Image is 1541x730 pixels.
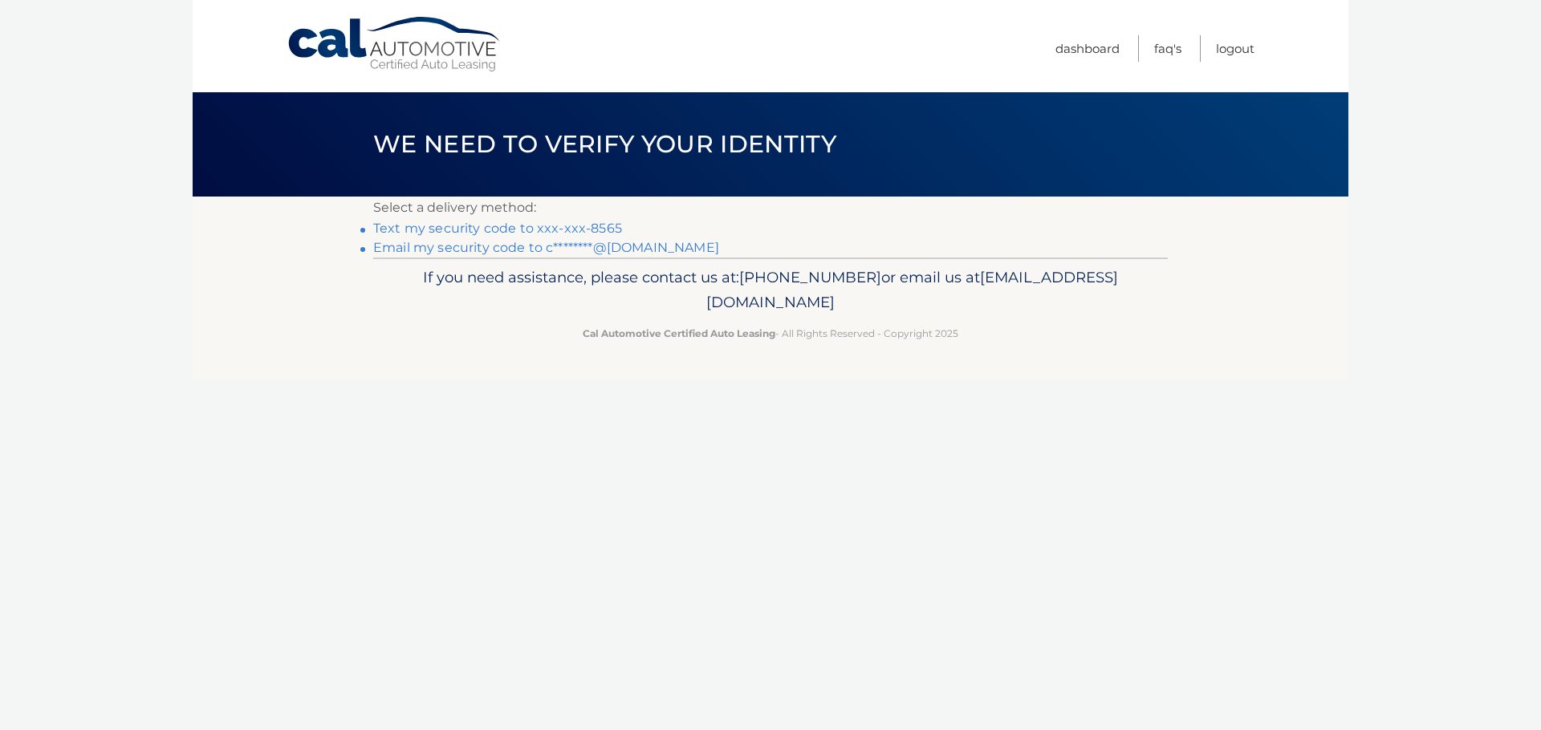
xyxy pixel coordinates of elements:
p: If you need assistance, please contact us at: or email us at [384,265,1157,316]
span: We need to verify your identity [373,129,836,159]
a: FAQ's [1154,35,1181,62]
a: Logout [1216,35,1254,62]
span: [PHONE_NUMBER] [739,268,881,286]
a: Dashboard [1055,35,1120,62]
p: - All Rights Reserved - Copyright 2025 [384,325,1157,342]
a: Cal Automotive [287,16,503,73]
p: Select a delivery method: [373,197,1168,219]
a: Email my security code to c********@[DOMAIN_NAME] [373,240,719,255]
a: Text my security code to xxx-xxx-8565 [373,221,622,236]
strong: Cal Automotive Certified Auto Leasing [583,327,775,339]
